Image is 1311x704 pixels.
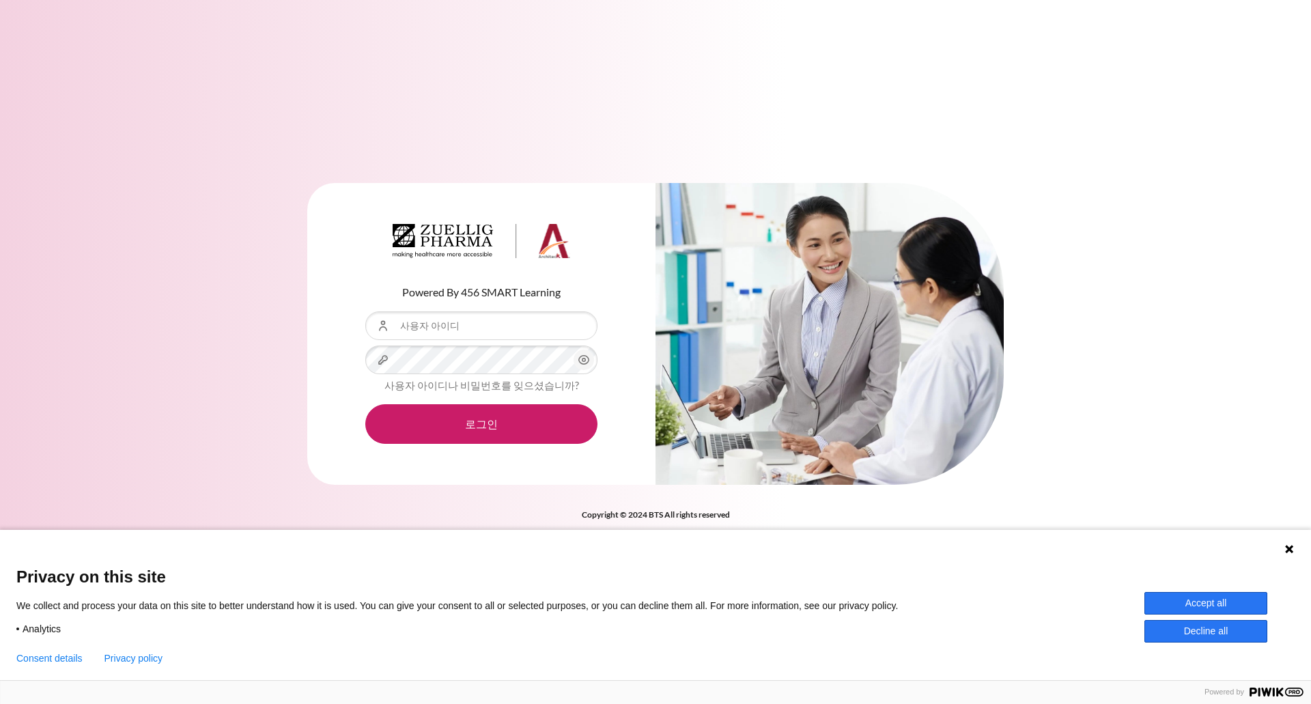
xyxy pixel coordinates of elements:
img: Architeck [393,224,570,258]
strong: Copyright © 2024 BTS All rights reserved [582,509,730,520]
span: Powered by [1199,688,1250,696]
a: Architeck [393,224,570,264]
span: Privacy on this site [16,567,1295,587]
button: Decline all [1144,620,1267,643]
button: Consent details [16,653,83,664]
button: Accept all [1144,592,1267,615]
p: We collect and process your data on this site to better understand how it is used. You can give y... [16,600,918,612]
input: 사용자 아이디 [365,311,597,340]
button: 로그인 [365,404,597,444]
p: Powered By 456 SMART Learning [365,284,597,300]
span: Analytics [23,623,61,635]
a: 사용자 아이디나 비밀번호를 잊으셨습니까? [384,379,579,391]
a: Privacy policy [104,653,163,664]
